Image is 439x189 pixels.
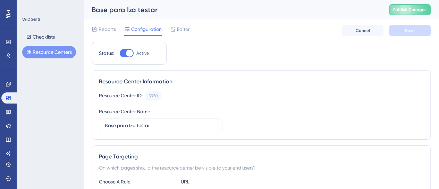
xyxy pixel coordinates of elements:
button: Save [389,25,431,36]
div: On which pages should the resource center be visible to your end users? [99,164,423,172]
span: Editor [177,25,190,33]
input: Type your Resource Center name [105,122,217,129]
div: Resource Center Information [99,77,423,86]
div: Choose A Rule [99,178,175,186]
button: Checklists [22,31,59,43]
span: Save [405,28,415,33]
div: Status: [99,49,114,57]
div: URL [181,178,257,186]
div: Resource Center ID: [99,91,143,100]
span: Configuration [131,25,162,33]
span: Publish Changes [393,7,427,13]
button: Cancel [342,25,383,36]
button: Publish Changes [389,4,431,15]
div: Base para Iza testar [92,5,372,15]
span: Reports [99,25,116,33]
div: Page Targeting [99,153,423,161]
button: Resource Centers [22,46,76,58]
div: 5870 [149,93,158,99]
span: Active [136,50,149,56]
span: Cancel [356,28,370,33]
div: Resource Center Name [99,107,150,116]
div: WIDGETS [22,17,40,22]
